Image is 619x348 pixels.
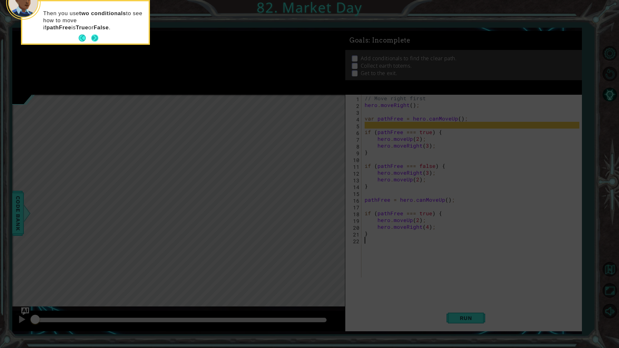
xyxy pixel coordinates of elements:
p: Then you use to see how to move if is or . [43,10,144,31]
strong: False [93,24,109,31]
button: Back [79,34,91,42]
button: Next [91,34,98,42]
strong: two conditionals [79,10,126,16]
strong: True [76,24,88,31]
strong: pathFree [46,24,71,31]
